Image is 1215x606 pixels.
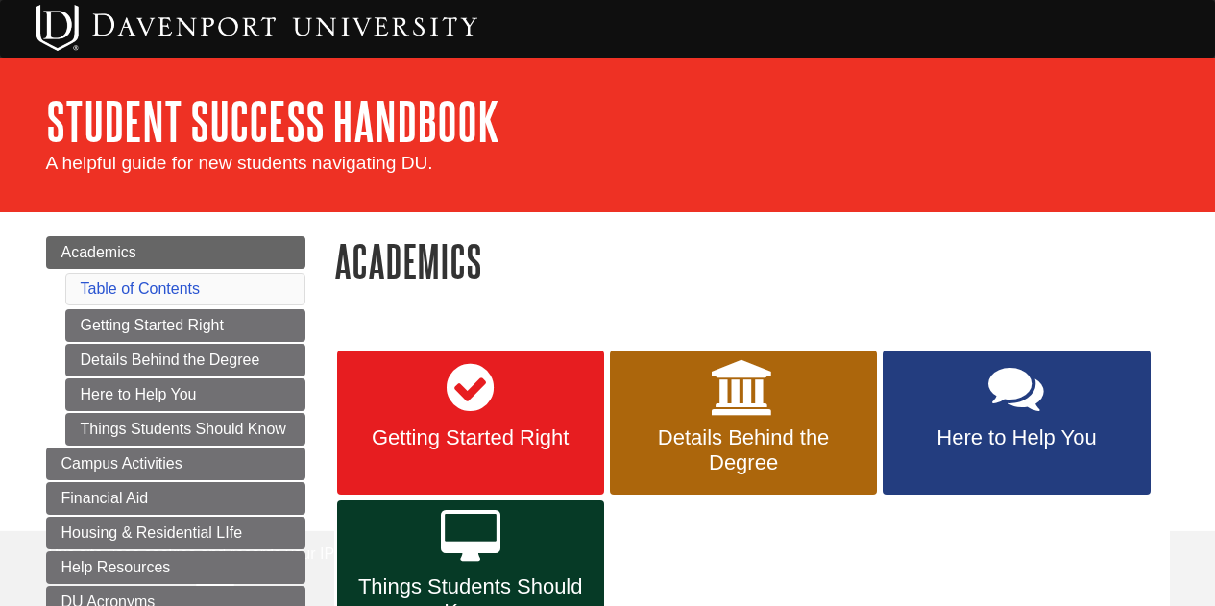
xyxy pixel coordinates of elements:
[61,559,171,575] span: Help Resources
[46,551,305,584] a: Help Resources
[61,524,243,541] span: Housing & Residential LIfe
[46,91,499,151] a: Student Success Handbook
[883,351,1150,495] a: Here to Help You
[624,425,863,475] span: Details Behind the Degree
[36,5,477,51] img: Davenport University
[46,236,305,269] a: Academics
[46,517,305,549] a: Housing & Residential LIfe
[897,425,1135,450] span: Here to Help You
[337,351,604,495] a: Getting Started Right
[65,344,305,376] a: Details Behind the Degree
[46,482,305,515] a: Financial Aid
[46,448,305,480] a: Campus Activities
[46,153,433,173] span: A helpful guide for new students navigating DU.
[65,378,305,411] a: Here to Help You
[61,244,136,260] span: Academics
[352,425,590,450] span: Getting Started Right
[610,351,877,495] a: Details Behind the Degree
[61,490,149,506] span: Financial Aid
[65,309,305,342] a: Getting Started Right
[334,236,1170,285] h1: Academics
[81,280,201,297] a: Table of Contents
[65,413,305,446] a: Things Students Should Know
[61,455,182,472] span: Campus Activities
